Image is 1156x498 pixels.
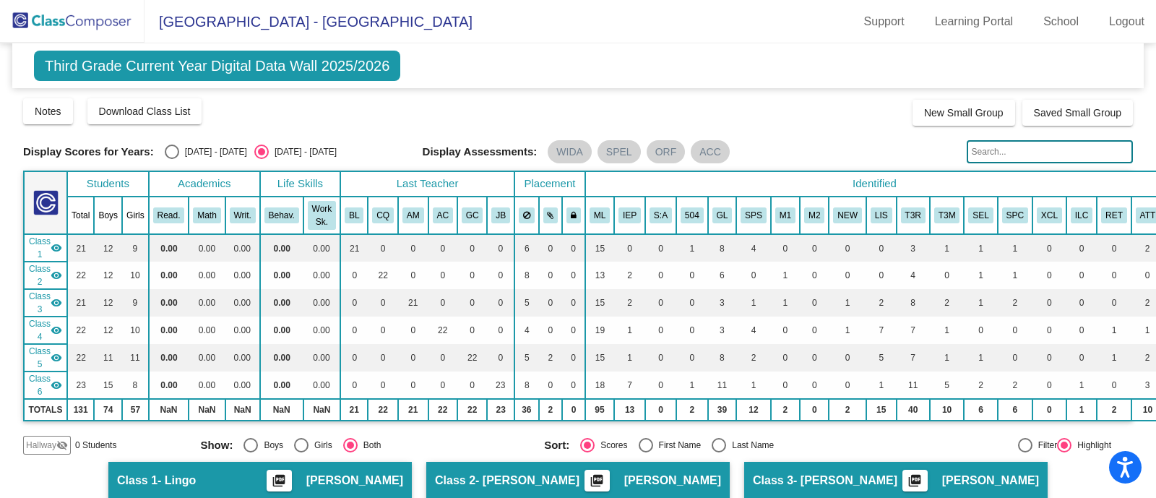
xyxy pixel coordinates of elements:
td: 0 [457,289,488,317]
td: 0 [964,317,997,344]
td: 0 [676,344,708,372]
button: NEW [833,207,862,223]
td: 0.00 [225,262,260,289]
button: Saved Small Group [1022,100,1133,126]
td: 9 [122,289,149,317]
td: 0.00 [225,372,260,399]
td: 0 [487,289,514,317]
td: 0 [562,234,585,262]
button: M1 [775,207,795,223]
td: 0.00 [189,317,225,344]
td: 0 [562,344,585,372]
td: 0.00 [303,344,340,372]
th: Amy Campagnone [428,197,457,234]
span: Third Grade Current Year Digital Data Wall 2025/2026 [34,51,400,81]
td: 1 [614,344,645,372]
th: Tier 3 Supports in Math [930,197,965,234]
button: Behav. [264,207,299,223]
td: 0.00 [303,317,340,344]
td: 1 [1097,344,1131,372]
td: 0.00 [225,289,260,317]
td: 2 [614,289,645,317]
td: 0 [866,262,897,289]
td: 0.00 [189,289,225,317]
td: 22 [67,317,94,344]
td: 0.00 [303,262,340,289]
td: 0.00 [189,234,225,262]
td: 0 [1066,262,1097,289]
mat-icon: visibility [51,325,62,336]
td: 0 [645,317,676,344]
td: 0 [930,262,965,289]
td: 0 [645,344,676,372]
button: Download Class List [87,98,202,124]
td: 0 [398,372,428,399]
td: 0 [340,289,368,317]
td: 5 [866,344,897,372]
td: 2 [614,262,645,289]
td: 0 [340,372,368,399]
td: Joanna Broadbelt - Broadbelt/Arias [24,372,67,399]
td: 0.00 [189,344,225,372]
td: 0 [428,344,457,372]
td: 0.00 [149,317,189,344]
td: 8 [708,234,737,262]
th: Total [67,197,94,234]
td: 0.00 [303,234,340,262]
span: Class 4 [29,317,51,343]
td: 0 [428,234,457,262]
th: Newcomer - <1 year in Country [829,197,866,234]
td: 8 [122,372,149,399]
input: Search... [967,140,1133,163]
td: 1 [676,234,708,262]
td: 0.00 [149,234,189,262]
td: 1 [964,344,997,372]
td: 0 [771,317,800,344]
td: 0 [398,344,428,372]
button: Print Students Details [267,470,292,491]
td: 0 [866,234,897,262]
td: 0.00 [225,234,260,262]
td: 0 [1066,317,1097,344]
mat-icon: visibility [51,297,62,309]
td: 6 [708,262,737,289]
td: 0 [487,344,514,372]
td: 0 [800,289,829,317]
button: New Small Group [913,100,1015,126]
th: Student has limited or interrupted schooling - former newcomer [866,197,897,234]
div: [DATE] - [DATE] [179,145,247,158]
td: 0.00 [260,344,303,372]
th: Retained at some point, or was placed back at time of enrollment [1097,197,1131,234]
td: 0 [676,317,708,344]
td: 12 [94,262,122,289]
td: 6 [514,234,539,262]
td: 1 [829,317,866,344]
span: Display Scores for Years: [23,145,154,158]
td: 15 [585,289,614,317]
td: 0 [539,317,563,344]
td: 9 [122,234,149,262]
td: 0.00 [260,262,303,289]
td: 1 [998,262,1032,289]
button: SPS [741,207,767,223]
mat-chip: ACC [691,140,730,163]
th: ML - Monitor Year 2 [800,197,829,234]
span: Class 2 [29,262,51,288]
td: 3 [708,317,737,344]
td: 0.00 [260,234,303,262]
td: 0 [736,262,771,289]
button: Notes [23,98,73,124]
td: 0 [676,262,708,289]
td: 0 [771,234,800,262]
button: T3M [934,207,960,223]
th: ML - Monitor Year 1 [771,197,800,234]
td: 0 [457,317,488,344]
button: Read. [153,207,185,223]
td: 0 [1066,344,1097,372]
td: 0.00 [260,289,303,317]
td: 11 [94,344,122,372]
mat-icon: picture_as_pdf [270,473,288,494]
td: 15 [585,344,614,372]
td: 21 [398,289,428,317]
td: 0 [562,262,585,289]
